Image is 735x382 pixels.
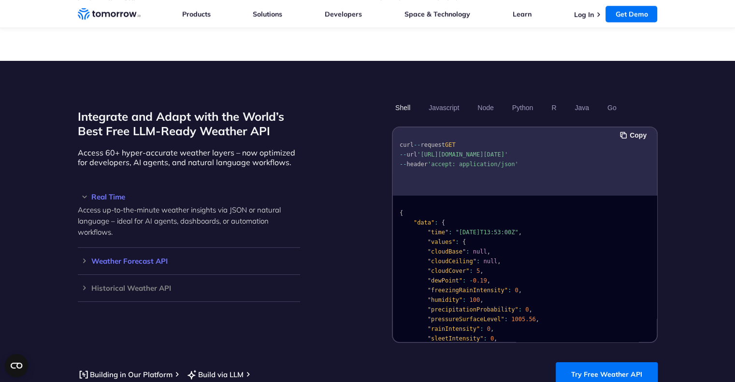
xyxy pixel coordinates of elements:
a: Log In [574,10,593,19]
span: , [497,258,501,265]
span: "data" [413,219,434,226]
button: Node [474,99,497,116]
span: GET [445,141,455,148]
a: Developers [325,10,362,18]
span: "precipitationProbability" [427,306,518,313]
span: { [400,210,403,216]
span: : [434,219,438,226]
a: Home link [78,7,141,21]
span: "pressureSurfaceLevel" [427,316,504,323]
button: Go [604,99,620,116]
h3: Real Time [78,193,300,200]
span: { [462,239,466,245]
span: 0 [490,335,493,342]
span: null [473,248,487,255]
span: : [462,277,466,284]
span: , [518,287,521,294]
span: : [448,229,452,236]
span: : [462,297,466,303]
span: , [490,325,493,332]
h3: Historical Weather API [78,284,300,292]
button: Javascript [425,99,462,116]
a: Build via LLM [186,368,244,381]
span: header [406,161,427,168]
h2: Integrate and Adapt with the World’s Best Free LLM-Ready Weather API [78,109,300,138]
span: , [487,277,490,284]
span: : [504,316,507,323]
span: -- [413,141,420,148]
span: "time" [427,229,448,236]
button: R [548,99,560,116]
span: "humidity" [427,297,462,303]
span: "cloudCeiling" [427,258,476,265]
span: : [480,325,483,332]
span: 'accept: application/json' [427,161,518,168]
span: curl [400,141,414,148]
span: : [466,248,469,255]
span: -- [400,151,406,158]
a: Products [182,10,211,18]
span: 100 [469,297,480,303]
button: Python [508,99,536,116]
button: Open CMP widget [5,354,28,377]
span: : [469,268,473,274]
span: , [518,229,521,236]
p: Access 60+ hyper-accurate weather layers – now optimized for developers, AI agents, and natural l... [78,148,300,167]
span: : [518,306,521,313]
span: , [487,248,490,255]
span: -- [400,161,406,168]
span: "cloudCover" [427,268,469,274]
span: "values" [427,239,455,245]
button: Copy [620,130,649,141]
span: , [494,335,497,342]
span: , [529,306,532,313]
span: "rainIntensity" [427,325,479,332]
span: 0 [525,306,529,313]
a: Solutions [253,10,282,18]
span: , [480,268,483,274]
span: : [507,287,511,294]
span: request [420,141,445,148]
span: 0.19 [473,277,487,284]
span: - [469,277,473,284]
span: : [476,258,479,265]
span: , [480,297,483,303]
span: null [483,258,497,265]
a: Building in Our Platform [78,368,173,381]
span: "cloudBase" [427,248,465,255]
span: "sleetIntensity" [427,335,483,342]
span: 1005.56 [511,316,536,323]
a: Get Demo [605,6,657,22]
span: 5 [476,268,479,274]
button: Java [571,99,592,116]
p: Access up-to-the-minute weather insights via JSON or natural language – ideal for AI agents, dash... [78,204,300,238]
a: Learn [513,10,532,18]
span: '[URL][DOMAIN_NAME][DATE]' [417,151,508,158]
span: 0 [515,287,518,294]
span: { [441,219,445,226]
span: 0 [487,325,490,332]
span: "[DATE]T13:53:00Z" [455,229,518,236]
h3: Weather Forecast API [78,257,300,265]
span: "dewPoint" [427,277,462,284]
span: "freezingRainIntensity" [427,287,507,294]
span: : [455,239,459,245]
span: url [406,151,417,158]
a: Space & Technology [404,10,470,18]
span: , [535,316,539,323]
button: Shell [392,99,414,116]
span: : [483,335,487,342]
